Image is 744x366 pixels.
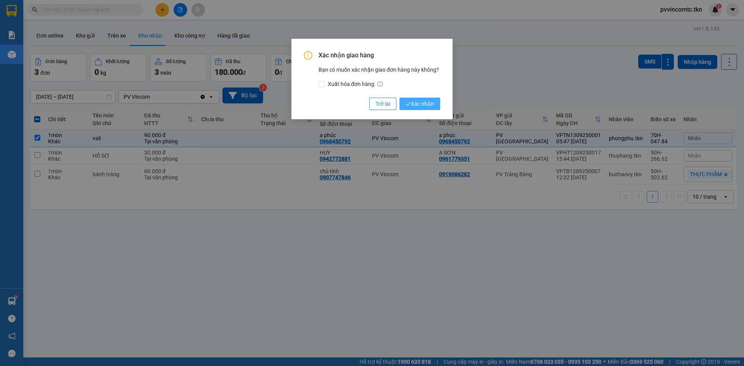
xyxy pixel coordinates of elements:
span: Trở lại [375,100,390,108]
span: info-circle [377,81,383,87]
span: exclamation-circle [304,51,312,60]
b: GỬI : PV Vincom [10,56,89,69]
div: Bạn có muốn xác nhận giao đơn hàng này không? [319,65,440,88]
li: [STREET_ADDRESS][PERSON_NAME]. [GEOGRAPHIC_DATA], Tỉnh [GEOGRAPHIC_DATA] [72,19,324,29]
button: checkXác nhận [400,98,440,110]
span: Xác nhận [406,100,434,108]
span: check [406,101,411,107]
img: logo.jpg [10,10,48,48]
span: Xác nhận giao hàng [319,51,440,60]
span: Xuất hóa đơn hàng [325,80,386,88]
li: Hotline: 1900 8153 [72,29,324,38]
button: Trở lại [369,98,396,110]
